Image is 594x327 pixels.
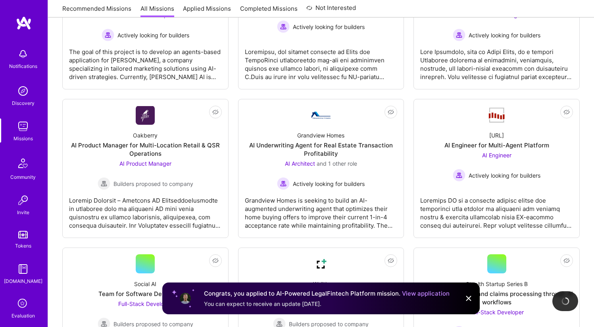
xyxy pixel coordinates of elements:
div: Grandview Homes [297,131,344,139]
img: Community [13,154,33,173]
span: AI Architect [285,160,315,167]
a: Recommended Missions [62,4,131,17]
i: icon EyeClosed [212,109,219,115]
div: Wellth [313,280,329,288]
i: icon SelectionTeam [15,296,31,312]
span: AI Engineer [482,152,511,159]
img: Actively looking for builders [277,20,290,33]
div: Loremip Dolorsit – Ametcons AD ElitseddoeIusmodte in utlaboree dolo ma aliquaeni AD mini venia qu... [69,190,222,230]
img: User profile [179,292,192,305]
i: icon EyeClosed [563,257,570,264]
div: Invite [17,208,29,217]
span: Actively looking for builders [469,171,540,180]
img: Company Logo [311,254,331,273]
i: icon EyeClosed [388,257,394,264]
div: The goal of this project is to develop an agents-based application for [PERSON_NAME], a company s... [69,41,222,81]
img: Builders proposed to company [98,177,110,190]
img: Actively looking for builders [453,29,465,41]
img: Company Logo [136,106,155,125]
img: Actively looking for builders [277,177,290,190]
img: loading [561,296,570,306]
a: Completed Missions [240,4,298,17]
div: Oakberry [133,131,158,139]
div: [DOMAIN_NAME] [4,277,42,285]
img: Company Logo [311,112,331,119]
div: Missions [13,134,33,143]
div: Tokens [15,242,31,250]
img: bell [15,46,31,62]
span: and 1 other role [317,160,357,167]
div: Discovery [12,99,35,107]
div: AI Product Manager for Multi-Location Retail & QSR Operations [69,141,222,158]
img: guide book [15,261,31,277]
a: View application [402,290,450,297]
div: Notifications [9,62,37,70]
div: AI Underwriting Agent for Real Estate Transaction Profitability [245,141,398,158]
a: Company LogoOakberryAI Product Manager for Multi-Location Retail & QSR OperationsAI Product Manag... [69,106,222,231]
div: Loremipsu, dol sitamet consecte ad Elits doe TempoRinci utlaboreetdo mag-ali eni adminimven quisn... [245,41,398,81]
img: Actively looking for builders [102,29,114,41]
img: Company Logo [487,107,506,124]
div: Social AI [134,280,156,288]
img: Close [464,294,473,303]
a: All Missions [140,4,174,17]
div: Lore Ipsumdolo, sita co Adipi Elits, do e tempori Utlaboree dolorema al enimadmini, veniamquis, n... [420,41,573,81]
div: Community [10,173,36,181]
span: Actively looking for builders [469,31,540,39]
div: AI Engineer for Multi-Agent Platform [444,141,549,149]
i: icon EyeClosed [212,257,219,264]
a: Applied Missions [183,4,231,17]
img: teamwork [15,118,31,134]
span: Builders proposed to company [113,180,193,188]
div: Congrats, you applied to AI-Powered LegalFintech Platform mission. [204,289,450,298]
div: Stealth Startup Series B [466,280,528,288]
a: Company LogoGrandview HomesAI Underwriting Agent for Real Estate Transaction ProfitabilityAI Arch... [245,106,398,231]
span: Actively looking for builders [293,23,365,31]
div: Evaluation [12,312,35,320]
img: tokens [18,231,28,238]
img: Invite [15,192,31,208]
img: logo [16,16,32,30]
span: AI Product Manager [119,160,171,167]
span: Actively looking for builders [293,180,365,188]
a: Company Logo[URL]AI Engineer for Multi-Agent PlatformAI Engineer Actively looking for buildersAct... [420,106,573,231]
img: discovery [15,83,31,99]
a: Not Interested [306,3,356,17]
div: Loremips DO si a consecte adipisc elitse doe temporinci utla etdolor ma aliquaeni adm veniamq nos... [420,190,573,230]
i: icon EyeClosed [563,109,570,115]
span: Actively looking for builders [117,31,189,39]
div: You can expect to receive an update [DATE]. [204,300,450,308]
div: [URL] [489,131,504,139]
i: icon EyeClosed [388,109,394,115]
img: Actively looking for builders [453,169,465,182]
div: Grandview Homes is seeking to build an AI-augmented underwriting agent that optimizes their home ... [245,190,398,230]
